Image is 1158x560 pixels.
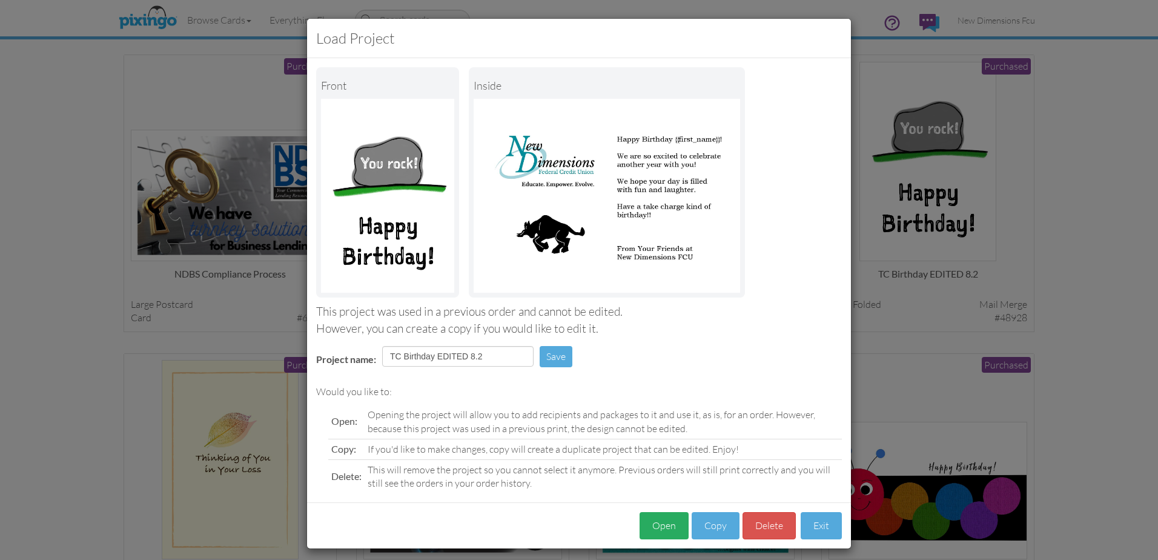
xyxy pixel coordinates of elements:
[365,439,842,459] td: If you'd like to make changes, copy will create a duplicate project that can be edited. Enjoy!
[316,28,842,48] h3: Load Project
[316,385,842,399] div: Would you like to:
[331,470,362,482] span: Delete:
[474,99,740,293] img: Portrait Image
[743,512,796,539] button: Delete
[801,512,842,539] button: Exit
[365,405,842,439] td: Opening the project will allow you to add recipients and packages to it and use it, as is, for an...
[316,321,842,337] div: However, you can create a copy if you would like to edit it.
[321,72,454,99] div: Front
[692,512,739,539] button: Copy
[474,72,740,99] div: inside
[365,459,842,493] td: This will remove the project so you cannot select it anymore. Previous orders will still print co...
[316,353,376,367] label: Project name:
[331,415,357,427] span: Open:
[316,304,842,320] div: This project was used in a previous order and cannot be edited.
[331,443,356,455] span: Copy:
[540,346,572,367] button: Save
[321,99,454,293] img: Landscape Image
[382,346,534,367] input: Enter project name
[640,512,689,539] button: Open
